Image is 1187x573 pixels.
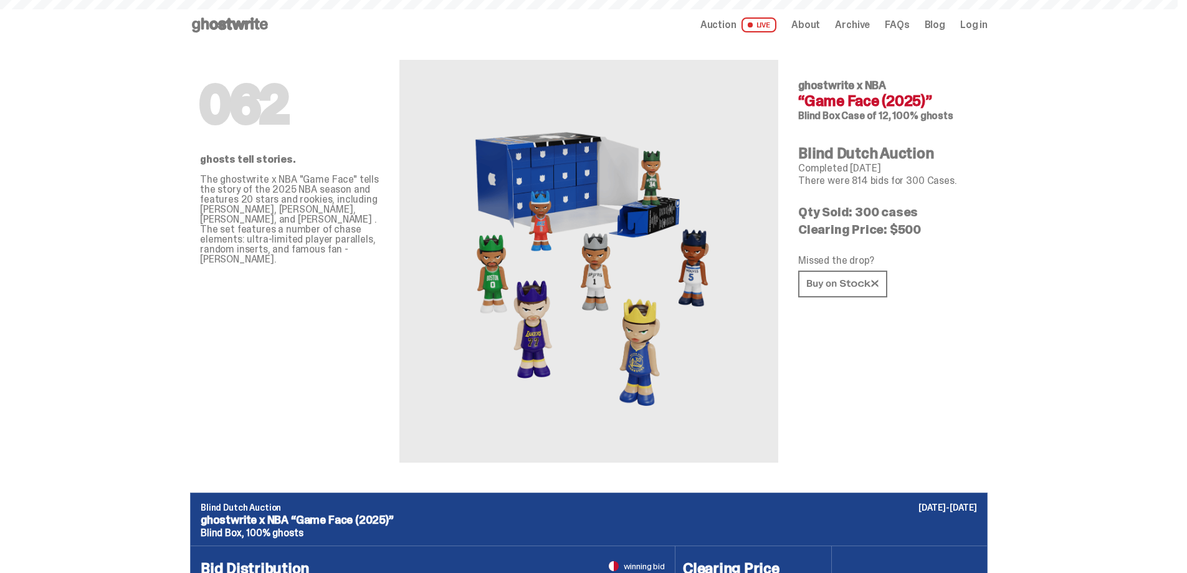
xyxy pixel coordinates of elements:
[798,146,978,161] h4: Blind Dutch Auction
[960,20,988,30] a: Log in
[741,17,777,32] span: LIVE
[791,20,820,30] a: About
[201,503,977,512] p: Blind Dutch Auction
[624,562,665,571] span: winning bid
[798,206,978,218] p: Qty Sold: 300 cases
[798,94,978,108] h4: “Game Face (2025)”
[201,526,244,539] span: Blind Box,
[700,17,776,32] a: Auction LIVE
[798,256,978,266] p: Missed the drop?
[246,526,303,539] span: 100% ghosts
[201,514,977,526] p: ghostwrite x NBA “Game Face (2025)”
[798,163,978,173] p: Completed [DATE]
[200,155,379,165] p: ghosts tell stories.
[700,20,737,30] span: Auction
[925,20,945,30] a: Blog
[200,80,379,130] h1: 062
[835,20,870,30] a: Archive
[841,109,953,122] span: Case of 12, 100% ghosts
[798,78,886,93] span: ghostwrite x NBA
[918,503,977,512] p: [DATE]-[DATE]
[452,90,726,433] img: NBA&ldquo;Game Face (2025)&rdquo;
[798,223,978,236] p: Clearing Price: $500
[200,175,379,264] p: The ghostwrite x NBA "Game Face" tells the story of the 2025 NBA season and features 20 stars and...
[885,20,909,30] a: FAQs
[798,109,840,122] span: Blind Box
[798,176,978,186] p: There were 814 bids for 300 Cases.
